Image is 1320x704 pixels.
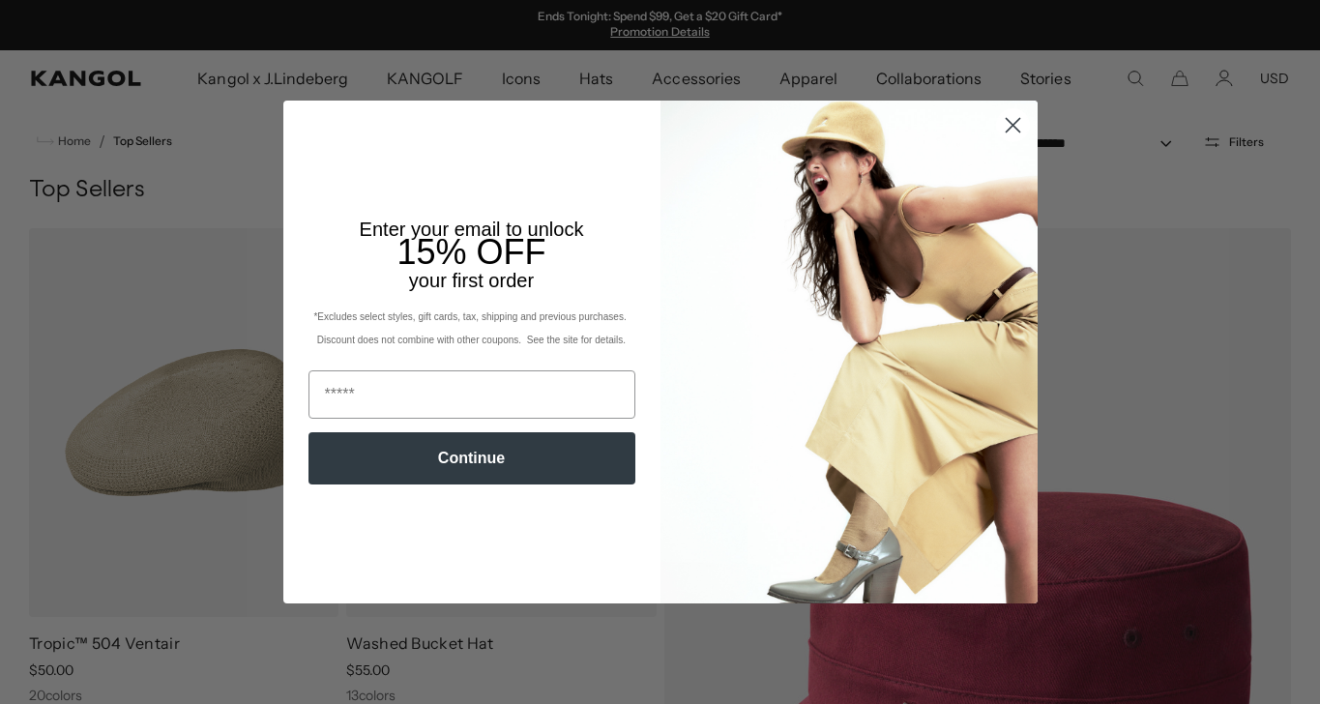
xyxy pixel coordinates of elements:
span: your first order [409,270,534,291]
img: 93be19ad-e773-4382-80b9-c9d740c9197f.jpeg [660,101,1038,603]
input: Email [308,370,635,419]
button: Close dialog [996,108,1030,142]
span: *Excludes select styles, gift cards, tax, shipping and previous purchases. Discount does not comb... [313,311,629,345]
span: 15% OFF [396,232,545,272]
span: Enter your email to unlock [360,219,584,240]
button: Continue [308,432,635,484]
